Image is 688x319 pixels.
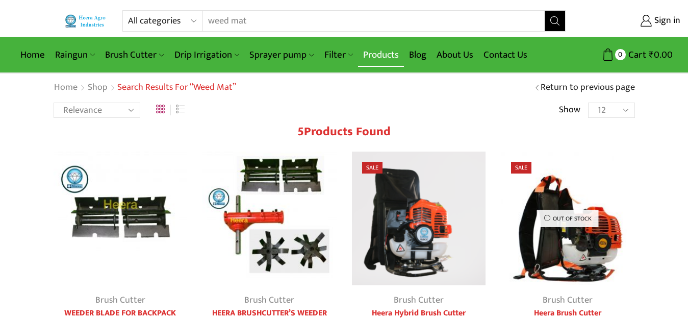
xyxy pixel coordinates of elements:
a: Brush Cutter [100,43,169,67]
a: Brush Cutter [95,292,145,308]
span: Cart [626,48,646,62]
a: Products [358,43,404,67]
img: Heera Brush Cutter [501,152,635,286]
a: Blog [404,43,431,67]
a: Brush Cutter [543,292,593,308]
a: About Us [431,43,478,67]
a: Filter [319,43,358,67]
img: Heera Hybrid Brush Cutter [352,152,486,286]
a: 0 Cart ₹0.00 [576,45,673,64]
a: Raingun [50,43,100,67]
a: Return to previous page [541,81,635,94]
a: Home [54,81,78,94]
button: Search button [545,11,565,31]
img: Weeder Blade For Brush Cutter [54,152,188,286]
a: Contact Us [478,43,532,67]
span: Show [559,104,580,117]
span: Sale [511,162,531,174]
a: Drip Irrigation [169,43,244,67]
a: Sprayer pump [244,43,319,67]
img: Heera Brush Cutter’s Weeder Tiller Gearbox Combo [202,152,337,286]
span: Products found [304,121,391,142]
select: Shop order [54,103,140,118]
a: Brush Cutter [244,292,294,308]
span: Sign in [652,14,680,28]
a: Brush Cutter [394,292,444,308]
span: 5 [297,121,304,142]
h1: Search results for “weed mat” [117,82,236,93]
nav: Breadcrumb [54,81,236,94]
a: Sign in [581,12,680,30]
span: 0 [615,49,626,60]
p: Out of stock [537,210,599,227]
a: Home [15,43,50,67]
a: Shop [87,81,108,94]
input: Search for... [203,11,532,31]
span: ₹ [649,47,654,63]
bdi: 0.00 [649,47,673,63]
span: Sale [362,162,383,174]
